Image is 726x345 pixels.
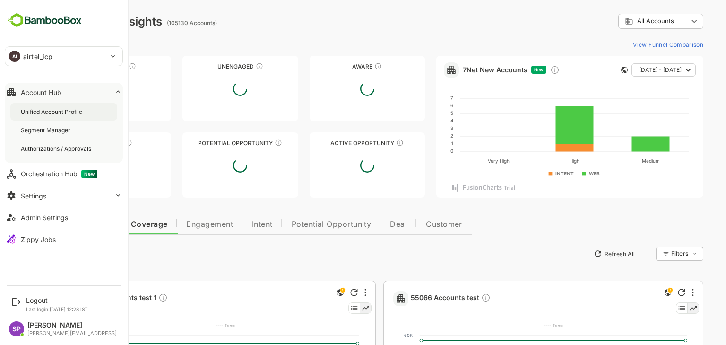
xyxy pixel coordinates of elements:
[598,63,663,77] button: [DATE] - [DATE]
[430,66,494,74] a: 7Net New Accounts
[585,12,670,31] div: All Accounts
[417,148,420,154] text: 0
[637,245,670,262] div: Filters
[510,323,530,328] text: ---- Trend
[606,64,648,76] span: [DATE] - [DATE]
[341,62,349,70] div: These accounts have just entered the buying cycle and need further nurturing
[134,19,187,26] ag: (105130 Accounts)
[219,221,240,228] span: Intent
[9,51,20,62] div: AI
[638,250,655,257] div: Filters
[21,235,56,243] div: Zippy Jobs
[417,103,420,108] text: 6
[27,321,117,329] div: [PERSON_NAME]
[21,192,46,200] div: Settings
[125,293,135,304] div: Description not present
[21,170,97,178] div: Orchestration Hub
[5,83,123,102] button: Account Hub
[592,17,655,26] div: All Accounts
[21,88,61,96] div: Account Hub
[588,67,595,73] div: This card does not support filter and segments
[5,11,85,29] img: BambooboxFullLogoMark.5f36c76dfaba33ec1ec1367b70bb1252.svg
[81,170,97,178] span: New
[5,186,123,205] button: Settings
[5,230,123,249] button: Zippy Jobs
[556,246,606,261] button: Refresh All
[23,139,138,147] div: Engaged
[418,140,420,146] text: 1
[242,139,249,147] div: These accounts are MQAs and can be passed on to Inside Sales
[23,15,129,28] div: Dashboard Insights
[223,62,230,70] div: These accounts have not shown enough engagement and need nurturing
[331,289,333,296] div: More
[378,293,461,304] a: 55066 Accounts testDescription not present
[417,95,420,101] text: 7
[371,333,380,338] text: 60K
[596,37,670,52] button: View Funnel Comparison
[149,139,265,147] div: Potential Opportunity
[5,164,123,183] button: Orchestration HubNew
[393,221,429,228] span: Customer
[21,145,93,153] div: Authorizations / Approvals
[50,293,138,304] a: 52246 Accounts test 1Description not present
[317,289,325,296] div: Refresh
[23,245,92,262] button: New Insights
[26,296,88,304] div: Logout
[9,321,24,336] div: SP
[21,126,72,134] div: Segment Manager
[517,65,527,75] div: Discover new ICP-fit accounts showing engagement — via intent surges, anonymous website visits, L...
[21,108,84,116] div: Unified Account Profile
[23,63,138,70] div: Unreached
[608,158,626,164] text: Medium
[645,289,652,296] div: Refresh
[448,293,458,304] div: Description not present
[182,323,203,328] text: ---- Trend
[417,125,420,131] text: 3
[536,158,546,164] text: High
[302,287,313,300] div: This is a global insight. Segment selection is not applicable for this view
[26,306,88,312] p: Last login: [DATE] 12:28 IST
[50,293,135,304] span: 52246 Accounts test 1
[92,139,99,147] div: These accounts are warm, further nurturing would qualify them to MQAs
[5,47,122,66] div: AIairtel_icp
[277,139,392,147] div: Active Opportunity
[23,52,52,61] p: airtel_icp
[363,139,371,147] div: These accounts have open opportunities which might be at any of the Sales Stages
[43,333,52,338] text: 60K
[357,221,374,228] span: Deal
[417,110,420,116] text: 5
[27,330,117,336] div: [PERSON_NAME][EMAIL_ADDRESS]
[417,133,420,138] text: 2
[277,63,392,70] div: Aware
[32,221,134,228] span: Data Quality and Coverage
[153,221,200,228] span: Engagement
[659,289,661,296] div: More
[21,214,68,222] div: Admin Settings
[454,158,476,164] text: Very High
[378,293,458,304] span: 55066 Accounts test
[501,67,510,72] span: New
[259,221,338,228] span: Potential Opportunity
[95,62,103,70] div: These accounts have not been engaged with for a defined time period
[149,63,265,70] div: Unengaged
[417,118,420,123] text: 4
[629,287,640,300] div: This is a global insight. Segment selection is not applicable for this view
[604,17,641,25] span: All Accounts
[5,208,123,227] button: Admin Settings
